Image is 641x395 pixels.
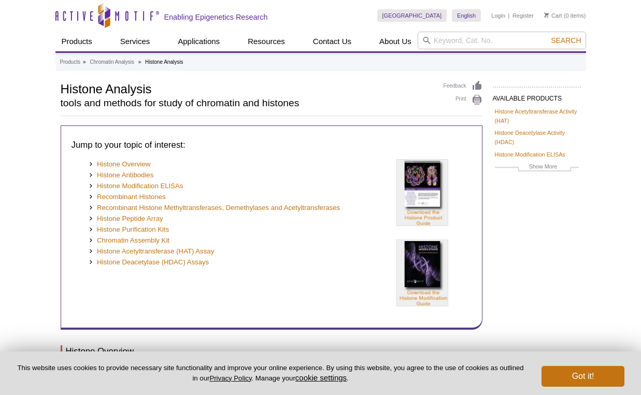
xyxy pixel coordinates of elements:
a: Products [60,58,80,67]
a: Histone Acetyltransferase Activity (HAT) [495,107,579,125]
a: Show More [495,162,579,174]
li: (0 items) [544,9,586,22]
a: Histone Peptide Array [89,214,163,224]
a: Histone Antibodies [89,170,154,181]
a: About Us [373,32,418,51]
button: cookie settings [295,373,347,382]
a: Histone Deacetylase (HDAC) Assays [89,257,209,268]
a: Chromatin Analysis [90,58,134,67]
a: Histone Deacetylase Activity (HDAC) [495,128,579,147]
a: Recombinant Histones [89,192,166,203]
a: Histone Overview [89,159,151,170]
img: Histone Product Guide [396,159,448,226]
li: | [508,9,510,22]
h3: Jump to your topic of interest: [72,139,472,151]
a: Resources [241,32,291,51]
button: Got it! [542,366,624,387]
a: [GEOGRAPHIC_DATA] [377,9,447,22]
li: » [83,59,86,65]
h1: Histone Analysis [61,80,433,96]
a: Histone Modification ELISAs [89,181,183,192]
h2: Enabling Epigenetics Research [164,12,268,22]
a: Chromatin Assembly Kit [89,235,170,246]
a: Feedback [444,80,482,92]
li: » [138,59,141,65]
a: Cart [544,12,562,19]
a: Products [55,32,98,51]
a: Histone Purification Kits [89,224,169,235]
p: This website uses cookies to provide necessary site functionality and improve your online experie... [17,363,524,383]
a: Services [114,32,156,51]
a: Login [491,12,505,19]
img: Your Cart [544,12,549,18]
li: Histone Analysis [145,59,183,65]
a: Contact Us [307,32,358,51]
input: Keyword, Cat. No. [418,32,586,49]
h2: tools and methods for study of chromatin and histones [61,98,433,108]
img: Histone Modification Guide [396,239,448,306]
a: Applications [172,32,226,51]
a: Privacy Policy [209,374,251,382]
span: Search [551,36,581,45]
a: Print [444,94,482,106]
button: Search [548,36,584,45]
a: Histone Modification ELISAs [495,150,565,159]
h3: Histone Overview [61,345,482,358]
a: Register [512,12,534,19]
a: Histone Acetyltransferase (HAT) Assay [89,246,215,257]
a: English [452,9,481,22]
a: Recombinant Histone Methyltransferases, Demethylases and Acetyltransferases [89,203,340,214]
h2: AVAILABLE PRODUCTS [493,87,581,105]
